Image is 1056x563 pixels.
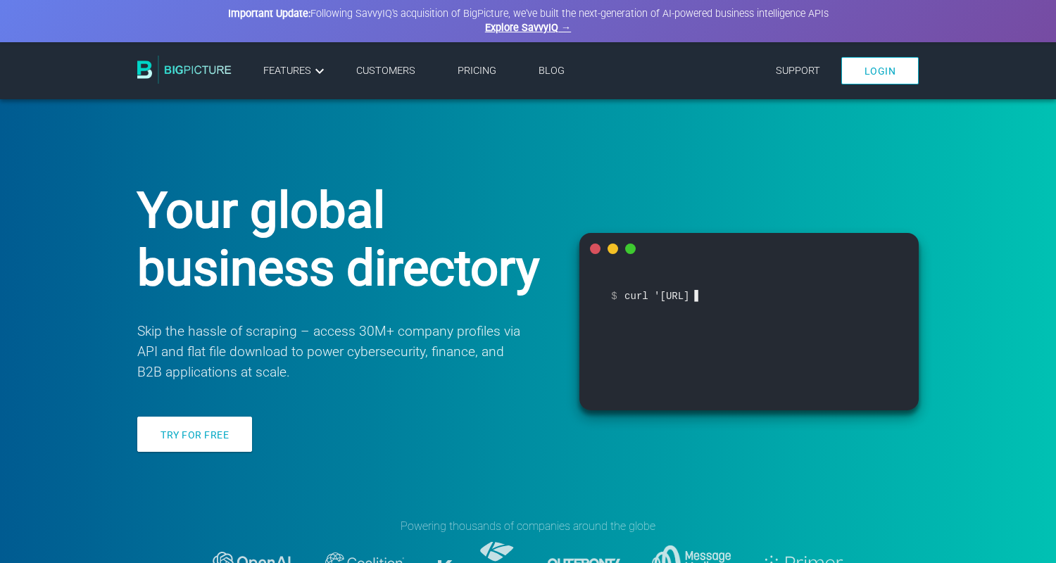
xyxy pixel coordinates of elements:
img: BigPicture.io [137,56,232,84]
h1: Your global business directory [137,182,544,297]
span: curl '[URL] [611,286,887,306]
a: Features [263,63,328,80]
a: Try for free [137,417,252,452]
a: Login [841,57,919,84]
p: Skip the hassle of scraping – access 30M+ company profiles via API and flat file download to powe... [137,322,523,382]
